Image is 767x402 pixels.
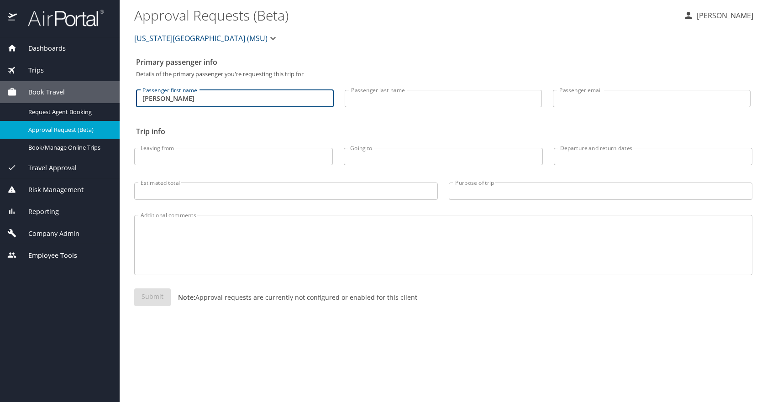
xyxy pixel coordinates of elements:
[134,32,268,45] span: [US_STATE][GEOGRAPHIC_DATA] (MSU)
[28,108,109,116] span: Request Agent Booking
[17,163,77,173] span: Travel Approval
[131,29,282,47] button: [US_STATE][GEOGRAPHIC_DATA] (MSU)
[17,65,44,75] span: Trips
[178,293,195,302] strong: Note:
[28,143,109,152] span: Book/Manage Online Trips
[17,87,65,97] span: Book Travel
[694,10,753,21] p: [PERSON_NAME]
[17,251,77,261] span: Employee Tools
[17,207,59,217] span: Reporting
[679,7,757,24] button: [PERSON_NAME]
[8,9,18,27] img: icon-airportal.png
[171,292,417,302] p: Approval requests are currently not configured or enabled for this client
[17,229,79,239] span: Company Admin
[18,9,104,27] img: airportal-logo.png
[17,185,84,195] span: Risk Management
[136,71,751,77] p: Details of the primary passenger you're requesting this trip for
[134,1,676,29] h1: Approval Requests (Beta)
[28,125,109,134] span: Approval Request (Beta)
[17,43,66,53] span: Dashboards
[136,55,751,69] h2: Primary passenger info
[136,124,751,139] h2: Trip info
